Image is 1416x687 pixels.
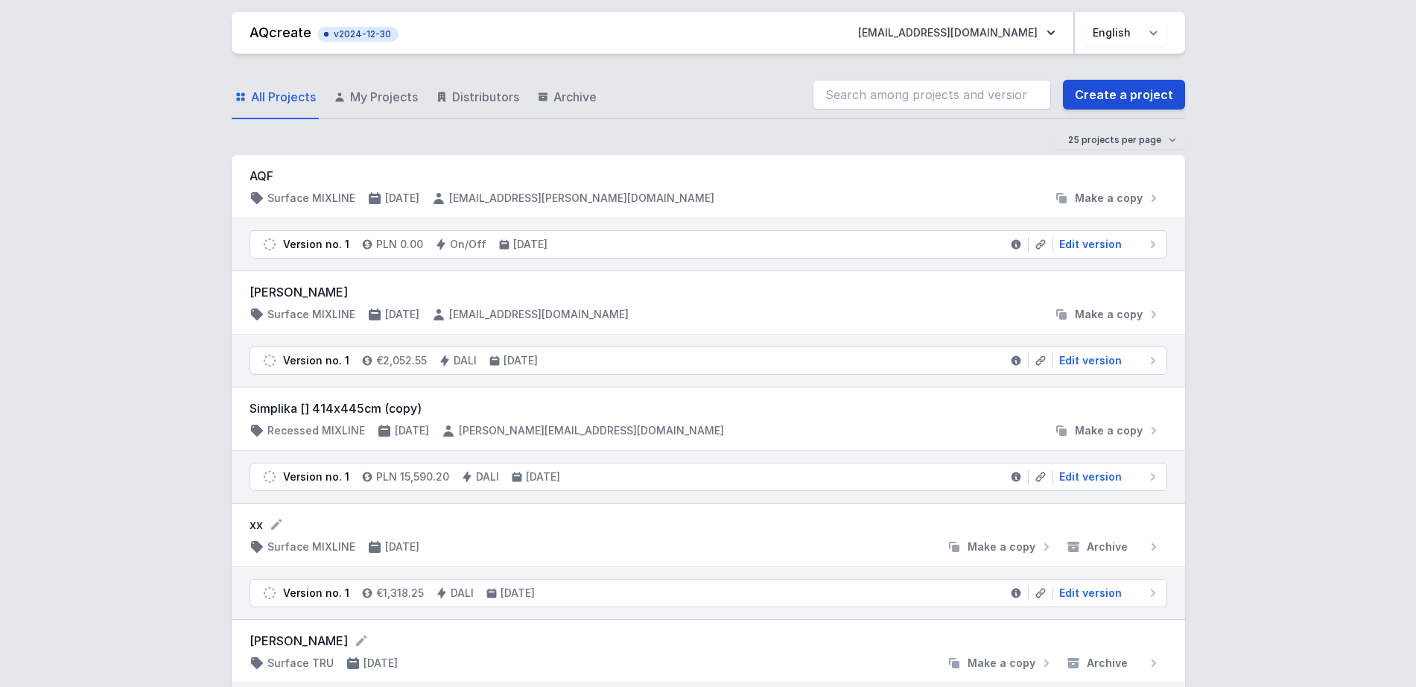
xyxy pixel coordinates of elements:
[267,539,355,554] h4: Surface MIXLINE
[1059,353,1122,368] span: Edit version
[262,353,277,368] img: draft.svg
[250,283,1167,301] h3: [PERSON_NAME]
[1063,80,1185,110] a: Create a project
[267,423,365,438] h4: Recessed MIXLINE
[283,353,349,368] div: Version no. 1
[1048,423,1167,438] button: Make a copy
[941,539,1060,554] button: Make a copy
[504,353,538,368] h4: [DATE]
[262,586,277,601] img: draft.svg
[250,399,1167,417] h3: Simplika [] 414x445cm (copy)
[250,25,311,40] a: AQcreate
[354,633,369,648] button: Rename project
[526,469,560,484] h4: [DATE]
[283,469,349,484] div: Version no. 1
[376,469,449,484] h4: PLN 15,590.20
[385,539,419,554] h4: [DATE]
[262,237,277,252] img: draft.svg
[1060,656,1167,671] button: Archive
[267,307,355,322] h4: Surface MIXLINE
[459,423,724,438] h4: [PERSON_NAME][EMAIL_ADDRESS][DOMAIN_NAME]
[813,80,1051,110] input: Search among projects and versions...
[350,88,418,106] span: My Projects
[325,28,391,40] span: v2024-12-30
[1060,539,1167,554] button: Archive
[433,76,522,119] a: Distributors
[452,88,519,106] span: Distributors
[250,167,1167,185] h3: AQF
[553,88,597,106] span: Archive
[331,76,421,119] a: My Projects
[250,632,1167,650] form: [PERSON_NAME]
[1087,539,1128,554] span: Archive
[941,656,1060,671] button: Make a copy
[476,469,499,484] h4: DALI
[1053,469,1161,484] a: Edit version
[449,191,714,206] h4: [EMAIL_ADDRESS][PERSON_NAME][DOMAIN_NAME]
[1084,19,1167,46] select: Choose language
[968,656,1035,671] span: Make a copy
[968,539,1035,554] span: Make a copy
[385,191,419,206] h4: [DATE]
[1059,237,1122,252] span: Edit version
[395,423,429,438] h4: [DATE]
[450,237,486,252] h4: On/Off
[451,586,474,601] h4: DALI
[1059,469,1122,484] span: Edit version
[1053,237,1161,252] a: Edit version
[262,469,277,484] img: draft.svg
[376,237,423,252] h4: PLN 0.00
[449,307,629,322] h4: [EMAIL_ADDRESS][DOMAIN_NAME]
[1075,423,1143,438] span: Make a copy
[283,237,349,252] div: Version no. 1
[376,586,424,601] h4: €1,318.25
[376,353,427,368] h4: €2,052.55
[1048,307,1167,322] button: Make a copy
[232,76,319,119] a: All Projects
[251,88,316,106] span: All Projects
[513,237,547,252] h4: [DATE]
[501,586,535,601] h4: [DATE]
[1048,191,1167,206] button: Make a copy
[1087,656,1128,671] span: Archive
[1053,353,1161,368] a: Edit version
[269,517,284,532] button: Rename project
[1075,307,1143,322] span: Make a copy
[363,656,398,671] h4: [DATE]
[250,516,1167,534] form: xx
[534,76,600,119] a: Archive
[385,307,419,322] h4: [DATE]
[1075,191,1143,206] span: Make a copy
[1053,586,1161,601] a: Edit version
[283,586,349,601] div: Version no. 1
[267,656,334,671] h4: Surface TRU
[1059,586,1122,601] span: Edit version
[454,353,477,368] h4: DALI
[846,19,1067,46] button: [EMAIL_ADDRESS][DOMAIN_NAME]
[267,191,355,206] h4: Surface MIXLINE
[317,24,399,42] button: v2024-12-30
